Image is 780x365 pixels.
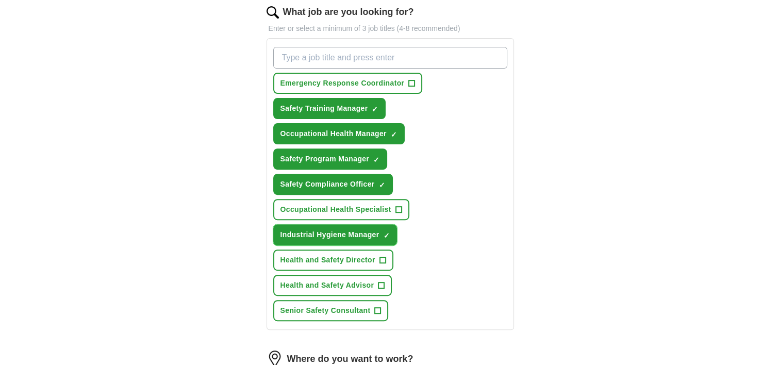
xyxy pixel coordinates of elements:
button: Health and Safety Director [273,250,393,271]
button: Industrial Hygiene Manager✓ [273,224,397,245]
span: Health and Safety Advisor [280,280,374,291]
span: Senior Safety Consultant [280,305,371,316]
button: Occupational Health Manager✓ [273,123,405,144]
button: Senior Safety Consultant [273,300,389,321]
label: What job are you looking for? [283,5,414,19]
button: Safety Program Manager✓ [273,148,388,170]
span: Safety Compliance Officer [280,179,375,190]
button: Occupational Health Specialist [273,199,409,220]
button: Safety Training Manager✓ [273,98,386,119]
span: Occupational Health Manager [280,128,387,139]
span: ✓ [383,231,389,240]
input: Type a job title and press enter [273,47,507,69]
span: ✓ [372,105,378,113]
span: ✓ [379,181,385,189]
span: Occupational Health Specialist [280,204,391,215]
span: Safety Program Manager [280,154,370,164]
span: ✓ [373,156,379,164]
span: Safety Training Manager [280,103,368,114]
span: Industrial Hygiene Manager [280,229,379,240]
span: ✓ [391,130,397,139]
span: Health and Safety Director [280,255,375,266]
button: Health and Safety Advisor [273,275,392,296]
img: search.png [267,6,279,19]
button: Safety Compliance Officer✓ [273,174,393,195]
button: Emergency Response Coordinator [273,73,423,94]
span: Emergency Response Coordinator [280,78,405,89]
p: Enter or select a minimum of 3 job titles (4-8 recommended) [267,23,514,34]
